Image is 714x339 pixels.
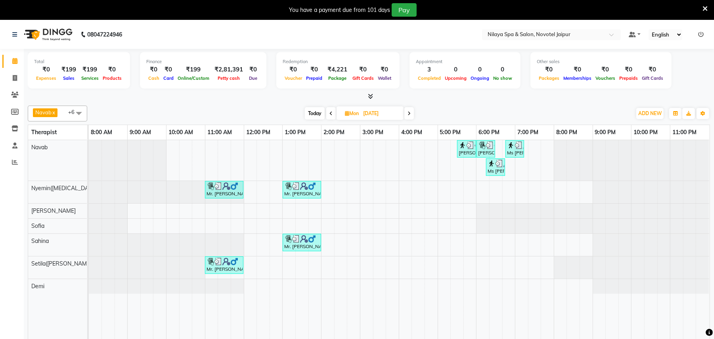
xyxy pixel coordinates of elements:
[554,127,579,138] a: 8:00 PM
[34,75,58,81] span: Expenses
[31,129,57,136] span: Therapist
[31,207,76,214] span: [PERSON_NAME]
[161,65,176,74] div: ₹0
[376,75,393,81] span: Wallet
[326,75,348,81] span: Package
[68,109,80,115] span: +6
[247,75,259,81] span: Due
[34,58,124,65] div: Total
[491,65,514,74] div: 0
[304,75,324,81] span: Prepaid
[283,75,304,81] span: Voucher
[211,65,246,74] div: ₹2,81,391
[638,110,662,116] span: ADD NEW
[487,160,504,175] div: Ms [PERSON_NAME], TK04, 06:15 PM-06:45 PM, Shampoo,Conditioner,Blowdry
[283,182,320,197] div: Mr. [PERSON_NAME], TK02, 01:00 PM-02:00 PM, Deep Tissue Repair Therapy (For Men) 60 Min
[561,65,593,74] div: ₹0
[128,127,153,138] a: 9:00 AM
[632,127,660,138] a: 10:00 PM
[360,127,385,138] a: 3:00 PM
[58,65,79,74] div: ₹199
[443,75,469,81] span: Upcoming
[640,75,665,81] span: Gift Cards
[31,222,44,229] span: Sofia
[670,127,699,138] a: 11:00 PM
[305,107,325,119] span: Today
[101,75,124,81] span: Products
[640,65,665,74] div: ₹0
[477,141,494,156] div: [PERSON_NAME], TK03, 06:00 PM-06:30 PM, Shampoo,Conditioner,Blowdry([DEMOGRAPHIC_DATA])
[491,75,514,81] span: No show
[469,75,491,81] span: Ongoing
[146,58,260,65] div: Finance
[79,75,101,81] span: Services
[537,75,561,81] span: Packages
[31,237,49,245] span: Sahina
[167,127,195,138] a: 10:00 AM
[636,108,664,119] button: ADD NEW
[469,65,491,74] div: 0
[79,65,101,74] div: ₹199
[246,65,260,74] div: ₹0
[322,127,346,138] a: 2:00 PM
[161,75,176,81] span: Card
[399,127,424,138] a: 4:00 PM
[350,65,376,74] div: ₹0
[443,65,469,74] div: 0
[244,127,272,138] a: 12:00 PM
[617,75,640,81] span: Prepaids
[416,58,514,65] div: Appointment
[206,258,243,273] div: Mr. [PERSON_NAME], TK02, 11:00 AM-12:00 PM, Deep Tissue Repair Therapy (For Women) 60 Min
[283,127,308,138] a: 1:00 PM
[376,65,393,74] div: ₹0
[593,75,617,81] span: Vouchers
[31,185,98,192] span: Nyemin([MEDICAL_DATA])
[146,75,161,81] span: Cash
[283,65,304,74] div: ₹0
[52,109,55,116] a: x
[593,65,617,74] div: ₹0
[350,75,376,81] span: Gift Cards
[416,65,443,74] div: 3
[458,141,475,156] div: [PERSON_NAME], TK03, 05:30 PM-06:00 PM, Hair Cut ([DEMOGRAPHIC_DATA])
[176,65,211,74] div: ₹199
[416,75,443,81] span: Completed
[31,144,48,151] span: Navab
[35,109,52,116] span: Navab
[146,65,161,74] div: ₹0
[283,235,320,250] div: Mr. [PERSON_NAME], TK02, 01:00 PM-02:00 PM, Deep Tissue Repair Therapy (For Women) 60 Min
[361,108,400,119] input: 2025-09-01
[34,65,58,74] div: ₹0
[617,65,640,74] div: ₹0
[438,127,463,138] a: 5:00 PM
[537,65,561,74] div: ₹0
[289,6,390,14] div: You have a payment due from 101 days
[537,58,665,65] div: Other sales
[477,127,502,138] a: 6:00 PM
[561,75,593,81] span: Memberships
[89,127,114,138] a: 8:00 AM
[20,23,75,46] img: logo
[392,3,417,17] button: Pay
[515,127,540,138] a: 7:00 PM
[87,23,122,46] b: 08047224946
[304,65,324,74] div: ₹0
[101,65,124,74] div: ₹0
[31,260,93,267] span: Setila([PERSON_NAME])
[216,75,242,81] span: Petty cash
[61,75,77,81] span: Sales
[283,58,393,65] div: Redemption
[343,110,361,116] span: Mon
[176,75,211,81] span: Online/Custom
[593,127,618,138] a: 9:00 PM
[206,182,243,197] div: Mr. [PERSON_NAME], TK02, 11:00 AM-12:00 PM, Deep Tissue Repair Therapy (For Men) 60 Min
[205,127,234,138] a: 11:00 AM
[324,65,350,74] div: ₹4,221
[31,283,44,290] span: Demi
[506,141,523,156] div: Ms [PERSON_NAME], TK04, 06:45 PM-07:15 PM, Hair Cut (Fremale)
